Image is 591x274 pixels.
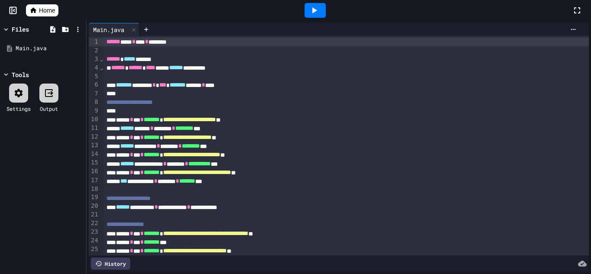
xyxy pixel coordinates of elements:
div: 1 [89,38,100,46]
div: 7 [89,90,100,98]
div: 26 [89,254,100,262]
div: 17 [89,176,100,185]
div: Main.java [16,44,83,53]
div: 19 [89,193,100,202]
span: Home [39,6,55,15]
iframe: chat widget [555,239,582,265]
div: Main.java [89,25,128,34]
div: 4 [89,64,100,72]
div: 20 [89,202,100,210]
div: 24 [89,236,100,245]
div: 3 [89,55,100,64]
div: 14 [89,150,100,158]
div: Output [40,105,58,113]
div: 16 [89,167,100,176]
div: Tools [12,70,29,79]
span: Fold line [100,55,104,62]
div: 11 [89,124,100,132]
div: Main.java [89,23,139,36]
span: Fold line [100,64,104,71]
div: Files [12,25,29,34]
iframe: chat widget [519,202,582,239]
div: 9 [89,106,100,115]
div: 23 [89,228,100,236]
div: 8 [89,98,100,106]
div: 10 [89,115,100,124]
a: Home [26,4,58,16]
div: 13 [89,141,100,150]
div: 22 [89,219,100,228]
div: 18 [89,185,100,193]
div: 21 [89,210,100,219]
div: 12 [89,132,100,141]
div: 6 [89,81,100,89]
div: History [91,258,130,270]
div: 25 [89,245,100,254]
div: Settings [6,105,31,113]
div: 15 [89,158,100,167]
div: 2 [89,46,100,55]
div: 5 [89,72,100,81]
